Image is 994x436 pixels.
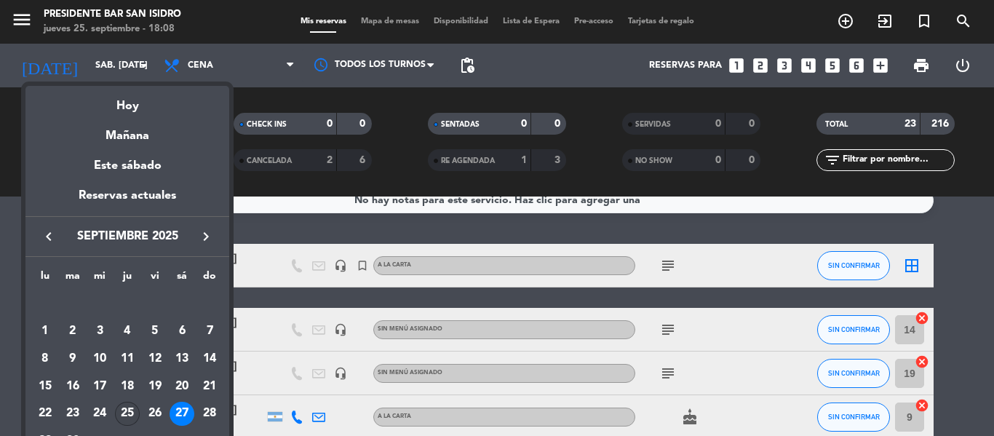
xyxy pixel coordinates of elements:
[31,318,59,346] td: 1 de septiembre de 2025
[141,318,169,346] td: 5 de septiembre de 2025
[87,402,112,427] div: 24
[60,374,85,399] div: 16
[197,402,222,427] div: 28
[115,402,140,427] div: 25
[40,228,57,245] i: keyboard_arrow_left
[33,346,57,371] div: 8
[197,346,222,371] div: 14
[196,318,223,346] td: 7 de septiembre de 2025
[60,402,85,427] div: 23
[197,319,222,344] div: 7
[143,402,167,427] div: 26
[143,346,167,371] div: 12
[114,268,141,290] th: jueves
[170,319,194,344] div: 6
[114,318,141,346] td: 4 de septiembre de 2025
[170,346,194,371] div: 13
[170,402,194,427] div: 27
[169,373,196,400] td: 20 de septiembre de 2025
[115,374,140,399] div: 18
[60,319,85,344] div: 2
[59,318,87,346] td: 2 de septiembre de 2025
[62,227,193,246] span: septiembre 2025
[87,346,112,371] div: 10
[25,86,229,116] div: Hoy
[31,400,59,428] td: 22 de septiembre de 2025
[86,400,114,428] td: 24 de septiembre de 2025
[196,345,223,373] td: 14 de septiembre de 2025
[86,345,114,373] td: 10 de septiembre de 2025
[31,373,59,400] td: 15 de septiembre de 2025
[87,319,112,344] div: 3
[33,402,57,427] div: 22
[115,319,140,344] div: 4
[169,400,196,428] td: 27 de septiembre de 2025
[169,268,196,290] th: sábado
[59,345,87,373] td: 9 de septiembre de 2025
[197,374,222,399] div: 21
[59,268,87,290] th: martes
[141,373,169,400] td: 19 de septiembre de 2025
[25,146,229,186] div: Este sábado
[114,373,141,400] td: 18 de septiembre de 2025
[196,373,223,400] td: 21 de septiembre de 2025
[25,116,229,146] div: Mañana
[196,268,223,290] th: domingo
[86,318,114,346] td: 3 de septiembre de 2025
[169,345,196,373] td: 13 de septiembre de 2025
[141,345,169,373] td: 12 de septiembre de 2025
[114,400,141,428] td: 25 de septiembre de 2025
[115,346,140,371] div: 11
[33,374,57,399] div: 15
[33,319,57,344] div: 1
[196,400,223,428] td: 28 de septiembre de 2025
[193,227,219,246] button: keyboard_arrow_right
[86,268,114,290] th: miércoles
[86,373,114,400] td: 17 de septiembre de 2025
[59,373,87,400] td: 16 de septiembre de 2025
[59,400,87,428] td: 23 de septiembre de 2025
[31,345,59,373] td: 8 de septiembre de 2025
[141,400,169,428] td: 26 de septiembre de 2025
[143,319,167,344] div: 5
[197,228,215,245] i: keyboard_arrow_right
[31,290,223,318] td: SEP.
[170,374,194,399] div: 20
[25,186,229,216] div: Reservas actuales
[60,346,85,371] div: 9
[141,268,169,290] th: viernes
[143,374,167,399] div: 19
[36,227,62,246] button: keyboard_arrow_left
[31,268,59,290] th: lunes
[114,345,141,373] td: 11 de septiembre de 2025
[87,374,112,399] div: 17
[169,318,196,346] td: 6 de septiembre de 2025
